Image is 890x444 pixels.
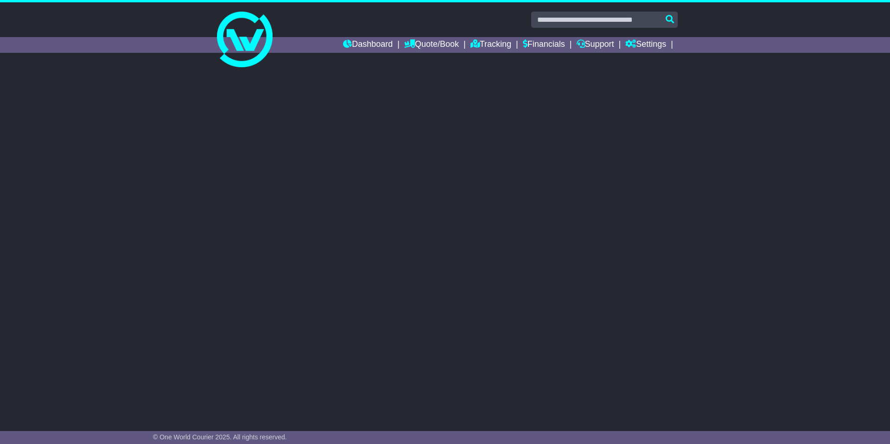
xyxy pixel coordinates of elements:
[343,37,393,53] a: Dashboard
[577,37,614,53] a: Support
[470,37,511,53] a: Tracking
[153,433,287,441] span: © One World Courier 2025. All rights reserved.
[625,37,666,53] a: Settings
[404,37,459,53] a: Quote/Book
[523,37,565,53] a: Financials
